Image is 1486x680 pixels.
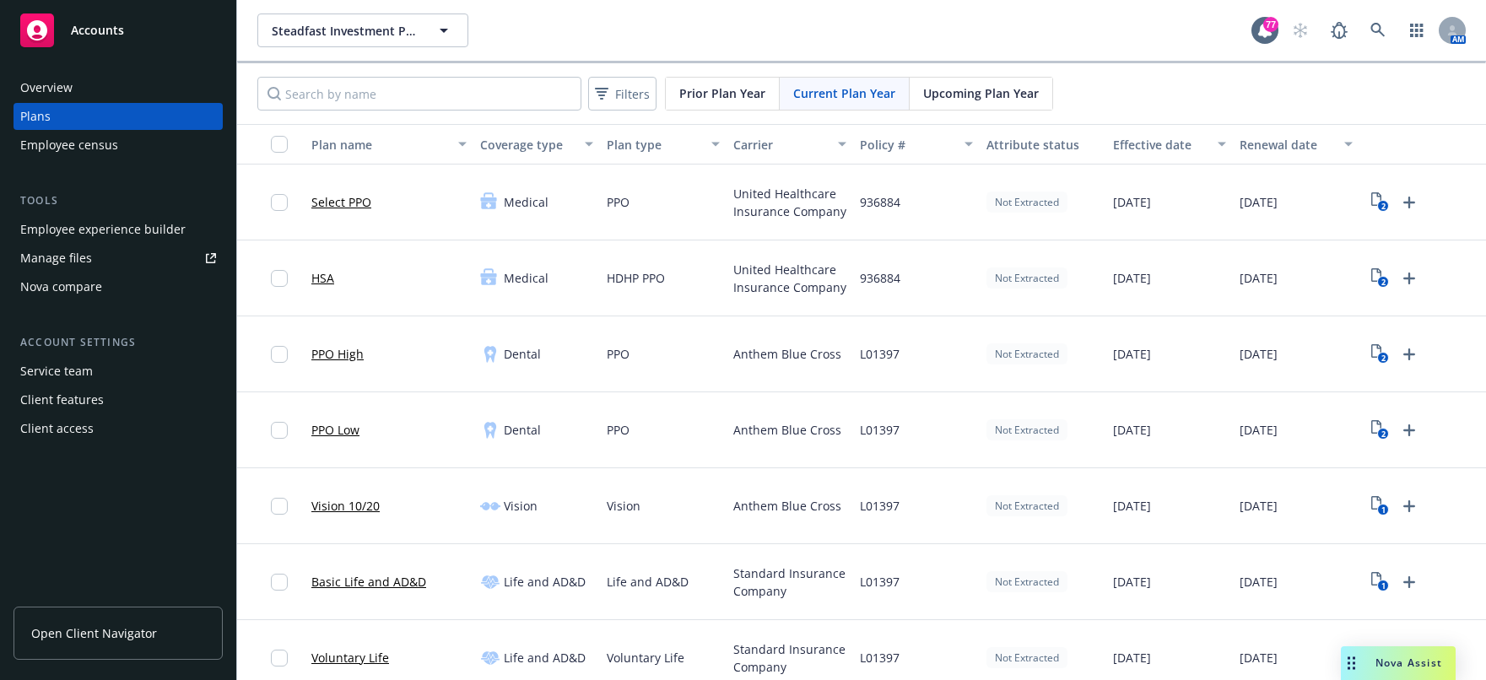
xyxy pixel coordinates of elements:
[272,22,418,40] span: Steadfast Investment Properties, Inc.
[473,124,600,165] button: Coverage type
[986,647,1067,668] div: Not Extracted
[615,85,650,103] span: Filters
[1366,569,1393,596] a: View Plan Documents
[986,419,1067,440] div: Not Extracted
[257,13,468,47] button: Steadfast Investment Properties, Inc.
[257,77,581,111] input: Search by name
[607,421,630,439] span: PPO
[986,192,1067,213] div: Not Extracted
[71,24,124,37] span: Accounts
[1113,345,1151,363] span: [DATE]
[311,649,389,667] a: Voluntary Life
[1366,341,1393,368] a: View Plan Documents
[20,216,186,243] div: Employee experience builder
[311,345,364,363] a: PPO High
[860,421,900,439] span: L01397
[504,573,586,591] span: Life and AD&D
[1381,429,1385,440] text: 2
[1240,497,1278,515] span: [DATE]
[271,574,288,591] input: Toggle Row Selected
[271,650,288,667] input: Toggle Row Selected
[20,386,104,413] div: Client features
[311,269,334,287] a: HSA
[20,74,73,101] div: Overview
[504,649,586,667] span: Life and AD&D
[923,84,1039,102] span: Upcoming Plan Year
[311,573,426,591] a: Basic Life and AD&D
[986,343,1067,364] div: Not Extracted
[271,270,288,287] input: Toggle Row Selected
[607,193,630,211] span: PPO
[607,649,684,667] span: Voluntary Life
[311,497,380,515] a: Vision 10/20
[980,124,1106,165] button: Attribute status
[607,573,689,591] span: Life and AD&D
[14,74,223,101] a: Overview
[14,386,223,413] a: Client features
[1233,124,1359,165] button: Renewal date
[600,124,727,165] button: Plan type
[1396,645,1423,672] a: Upload Plan Documents
[607,497,640,515] span: Vision
[504,497,538,515] span: Vision
[1381,505,1385,515] text: 1
[14,415,223,442] a: Client access
[860,497,900,515] span: L01397
[1381,353,1385,364] text: 2
[1240,269,1278,287] span: [DATE]
[1113,421,1151,439] span: [DATE]
[1381,580,1385,591] text: 1
[1263,17,1278,32] div: 77
[1396,493,1423,520] a: Upload Plan Documents
[1322,13,1356,47] a: Report a Bug
[607,269,665,287] span: HDHP PPO
[1341,646,1362,680] div: Drag to move
[1396,265,1423,292] a: Upload Plan Documents
[733,345,841,363] span: Anthem Blue Cross
[733,136,828,154] div: Carrier
[860,649,900,667] span: L01397
[1381,201,1385,212] text: 2
[733,564,846,600] span: Standard Insurance Company
[311,136,448,154] div: Plan name
[860,269,900,287] span: 936884
[1366,265,1393,292] a: View Plan Documents
[986,571,1067,592] div: Not Extracted
[1240,573,1278,591] span: [DATE]
[1396,341,1423,368] a: Upload Plan Documents
[607,345,630,363] span: PPO
[607,136,701,154] div: Plan type
[20,245,92,272] div: Manage files
[14,273,223,300] a: Nova compare
[271,346,288,363] input: Toggle Row Selected
[860,345,900,363] span: L01397
[1113,649,1151,667] span: [DATE]
[986,495,1067,516] div: Not Extracted
[20,103,51,130] div: Plans
[588,77,657,111] button: Filters
[311,193,371,211] a: Select PPO
[1366,417,1393,444] a: View Plan Documents
[1341,646,1456,680] button: Nova Assist
[1366,645,1393,672] a: View Plan Documents
[14,216,223,243] a: Employee experience builder
[1240,345,1278,363] span: [DATE]
[14,103,223,130] a: Plans
[1283,13,1317,47] a: Start snowing
[1396,189,1423,216] a: Upload Plan Documents
[14,334,223,351] div: Account settings
[480,136,575,154] div: Coverage type
[1366,493,1393,520] a: View Plan Documents
[1113,193,1151,211] span: [DATE]
[733,497,841,515] span: Anthem Blue Cross
[20,415,94,442] div: Client access
[271,136,288,153] input: Select all
[20,273,102,300] div: Nova compare
[305,124,473,165] button: Plan name
[1375,656,1442,670] span: Nova Assist
[1240,136,1334,154] div: Renewal date
[1113,573,1151,591] span: [DATE]
[1396,569,1423,596] a: Upload Plan Documents
[1113,269,1151,287] span: [DATE]
[733,185,846,220] span: United Healthcare Insurance Company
